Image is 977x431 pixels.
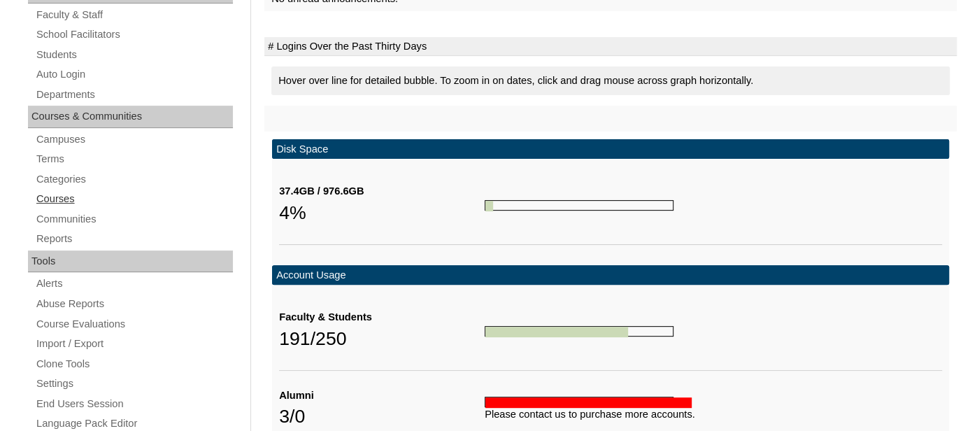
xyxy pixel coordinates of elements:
[35,211,233,228] a: Communities
[35,355,233,373] a: Clone Tools
[485,407,942,422] div: Please contact us to purchase more accounts.
[35,6,233,24] a: Faculty & Staff
[35,171,233,188] a: Categories
[279,388,485,403] div: Alumni
[35,395,233,413] a: End Users Session
[35,335,233,353] a: Import / Export
[279,325,485,353] div: 191/250
[279,402,485,430] div: 3/0
[35,275,233,292] a: Alerts
[35,150,233,168] a: Terms
[35,26,233,43] a: School Facilitators
[279,199,485,227] div: 4%
[271,66,950,95] div: Hover over line for detailed bubble. To zoom in on dates, click and drag mouse across graph horiz...
[28,250,233,273] div: Tools
[35,375,233,393] a: Settings
[35,316,233,333] a: Course Evaluations
[35,295,233,313] a: Abuse Reports
[35,66,233,83] a: Auto Login
[35,131,233,148] a: Campuses
[35,190,233,208] a: Courses
[279,310,485,325] div: Faculty & Students
[35,46,233,64] a: Students
[35,230,233,248] a: Reports
[279,184,485,199] div: 37.4GB / 976.6GB
[272,139,949,160] td: Disk Space
[264,37,957,57] td: # Logins Over the Past Thirty Days
[35,86,233,104] a: Departments
[272,265,949,285] td: Account Usage
[28,106,233,128] div: Courses & Communities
